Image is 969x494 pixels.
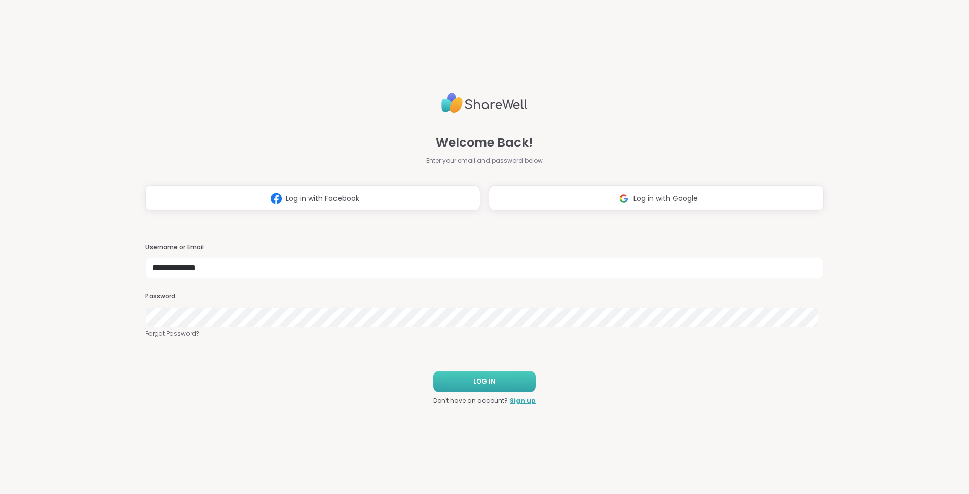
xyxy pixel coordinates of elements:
[489,185,824,211] button: Log in with Google
[267,189,286,208] img: ShareWell Logomark
[286,193,359,204] span: Log in with Facebook
[145,243,824,252] h3: Username or Email
[145,329,824,338] a: Forgot Password?
[473,377,495,386] span: LOG IN
[441,89,528,118] img: ShareWell Logo
[426,156,543,165] span: Enter your email and password below
[145,185,480,211] button: Log in with Facebook
[436,134,533,152] span: Welcome Back!
[433,371,536,392] button: LOG IN
[510,396,536,405] a: Sign up
[633,193,698,204] span: Log in with Google
[614,189,633,208] img: ShareWell Logomark
[433,396,508,405] span: Don't have an account?
[145,292,824,301] h3: Password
